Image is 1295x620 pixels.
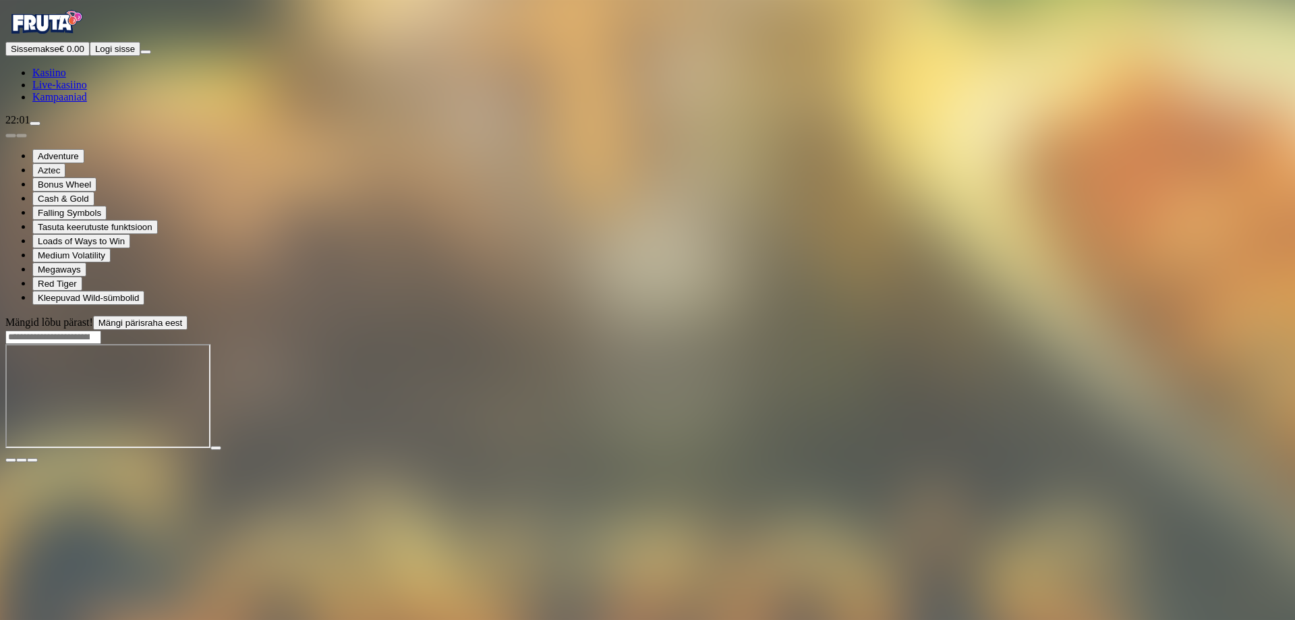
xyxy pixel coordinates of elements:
[32,67,66,78] a: Kasiino
[38,194,89,204] span: Cash & Gold
[38,236,125,246] span: Loads of Ways to Win
[38,222,152,232] span: Tasuta keerutuste funktsioon
[5,316,1290,330] div: Mängid lõbu pärast!
[5,331,101,344] input: Search
[16,134,27,138] button: next slide
[38,279,77,289] span: Red Tiger
[32,262,86,277] button: Megaways
[140,50,151,54] button: menu
[5,67,1290,103] nav: Main menu
[5,344,210,448] iframe: Gonzos Quest MegaWays
[38,179,91,190] span: Bonus Wheel
[38,208,101,218] span: Falling Symbols
[5,458,16,462] button: close icon
[30,121,40,125] button: live-chat
[90,42,140,56] button: Logi sisse
[32,206,107,220] button: Falling Symbols
[5,134,16,138] button: prev slide
[38,264,81,275] span: Megaways
[32,234,130,248] button: Loads of Ways to Win
[98,318,182,328] span: Mängi pärisraha eest
[32,277,82,291] button: Red Tiger
[59,44,84,54] span: € 0.00
[32,79,87,90] a: Live-kasiino
[32,163,65,177] button: Aztec
[5,30,86,41] a: Fruta
[38,165,60,175] span: Aztec
[32,248,111,262] button: Medium Volatility
[5,42,90,56] button: Sissemakseplus icon€ 0.00
[32,91,87,103] a: Kampaaniad
[32,220,158,234] button: Tasuta keerutuste funktsioon
[5,114,30,125] span: 22:01
[27,458,38,462] button: fullscreen icon
[32,192,94,206] button: Cash & Gold
[38,250,105,260] span: Medium Volatility
[5,5,1290,103] nav: Primary
[32,149,84,163] button: Adventure
[210,446,221,450] button: play icon
[32,291,144,305] button: Kleepuvad Wild-sümbolid
[11,44,59,54] span: Sissemakse
[38,151,79,161] span: Adventure
[16,458,27,462] button: chevron-down icon
[95,44,135,54] span: Logi sisse
[93,316,188,330] button: Mängi pärisraha eest
[38,293,139,303] span: Kleepuvad Wild-sümbolid
[5,5,86,39] img: Fruta
[32,177,96,192] button: Bonus Wheel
